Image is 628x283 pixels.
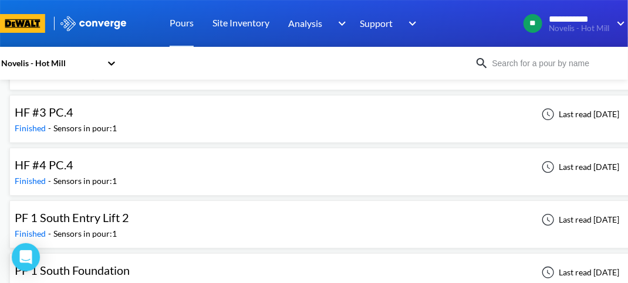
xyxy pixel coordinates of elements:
[330,16,349,30] img: downArrow.svg
[59,16,127,31] img: logo_ewhite.svg
[15,176,48,186] span: Finished
[15,70,48,80] span: Finished
[48,176,53,186] span: -
[535,107,623,121] div: Last read [DATE]
[53,175,117,187] div: Sensors in pour: 1
[360,16,393,30] span: Support
[475,56,489,70] img: icon-search.svg
[549,24,609,33] span: Novelis - Hot Mill
[15,229,48,238] span: Finished
[15,263,130,277] span: PF 1 South Foundation
[53,227,117,240] div: Sensors in pour: 1
[535,160,623,174] div: Last read [DATE]
[15,123,48,133] span: Finished
[15,158,73,172] span: HF #4 PC.4
[48,229,53,238] span: -
[288,16,322,30] span: Analysis
[401,16,420,30] img: downArrow.svg
[53,122,117,135] div: Sensors in pour: 1
[489,57,626,70] input: Search for a pour by name
[12,243,40,271] div: Open Intercom Messenger
[535,265,623,279] div: Last read [DATE]
[15,210,129,224] span: PF 1 South Entry Lift 2
[535,213,623,227] div: Last read [DATE]
[609,16,628,30] img: downArrow.svg
[48,123,53,133] span: -
[48,70,53,80] span: -
[15,105,73,119] span: HF #3 PC.4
